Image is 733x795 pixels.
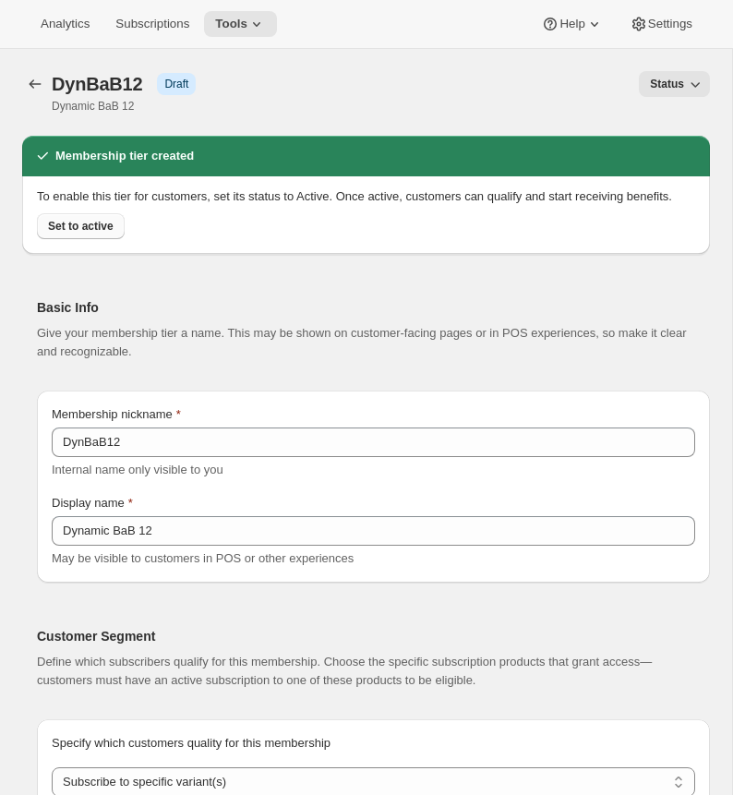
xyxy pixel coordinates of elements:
input: Enter internal name [52,428,695,457]
span: Subscriptions [115,17,189,31]
h2: Basic Info [37,298,695,317]
h2: Membership tier created [55,147,194,165]
span: Draft [164,77,188,91]
span: Tools [215,17,247,31]
span: Analytics [41,17,90,31]
h2: Customer Segment [37,627,695,645]
div: DynBaB12 [52,73,196,95]
button: Subscriptions [104,11,200,37]
p: Dynamic BaB 12 [52,99,203,114]
button: Settings [619,11,703,37]
span: Internal name only visible to you [52,463,223,476]
button: Help [530,11,614,37]
span: Help [559,17,584,31]
button: Memberships [22,71,48,97]
input: Enter display name [52,516,695,546]
button: Tools [204,11,277,37]
button: Set to active [37,213,125,239]
p: Specify which customers quality for this membership [52,734,695,753]
p: Define which subscribers qualify for this membership. Choose the specific subscription products t... [37,653,695,690]
p: To enable this tier for customers, set its status to Active. Once active, customers can qualify a... [37,187,695,206]
span: May be visible to customers in POS or other experiences [52,551,354,565]
span: Status [650,77,684,91]
span: Settings [648,17,692,31]
button: Analytics [30,11,101,37]
button: Status [639,71,710,97]
p: Give your membership tier a name. This may be shown on customer-facing pages or in POS experience... [37,324,695,361]
span: Membership nickname [52,407,173,421]
span: Set to active [48,219,114,234]
span: Display name [52,496,125,510]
